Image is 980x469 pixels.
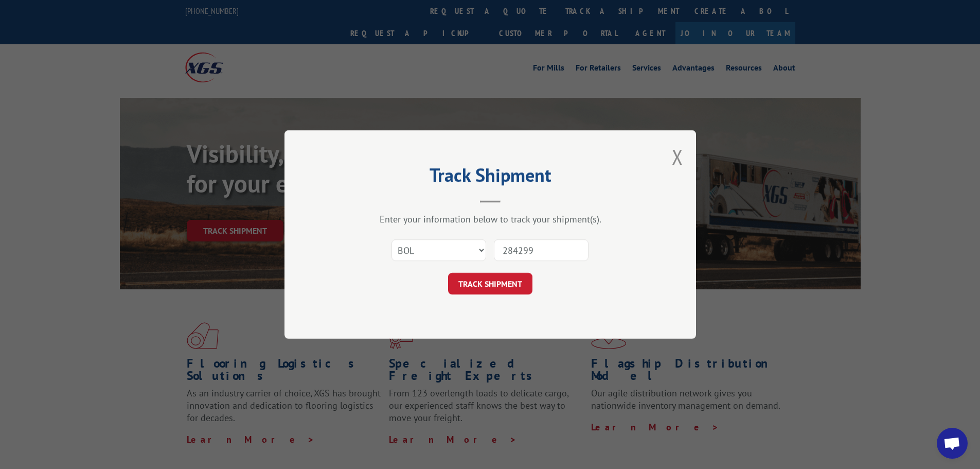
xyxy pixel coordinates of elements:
button: Close modal [672,143,683,170]
a: Open chat [937,428,968,459]
h2: Track Shipment [336,168,645,187]
button: TRACK SHIPMENT [448,273,532,294]
div: Enter your information below to track your shipment(s). [336,213,645,225]
input: Number(s) [494,239,589,261]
